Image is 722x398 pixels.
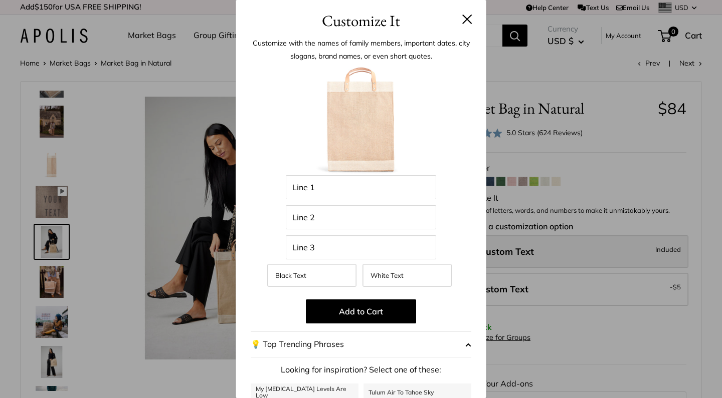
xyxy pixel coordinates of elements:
button: 💡 Top Trending Phrases [251,331,471,357]
img: Blank_Product.005.jpeg [306,65,416,175]
button: Add to Cart [306,299,416,323]
p: Customize with the names of family members, important dates, city slogans, brand names, or even s... [251,37,471,63]
label: Black Text [267,264,356,287]
label: White Text [363,264,452,287]
span: White Text [371,271,404,279]
h3: Customize It [251,9,471,33]
p: Looking for inspiration? Select one of these: [251,362,471,377]
span: Black Text [275,271,306,279]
